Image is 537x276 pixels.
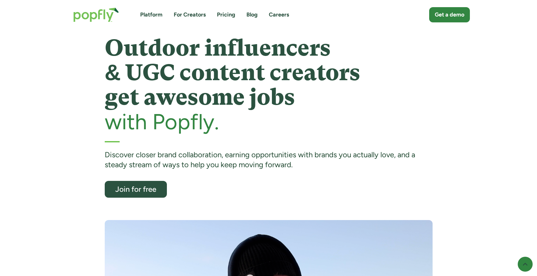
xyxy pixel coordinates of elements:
h2: with Popfly. [105,110,433,134]
a: Blog [246,11,258,19]
a: Platform [140,11,163,19]
div: Join for free [110,185,161,193]
div: Discover closer brand collaboration, earning opportunities with brands you actually love, and a s... [105,150,433,170]
a: For Creators [174,11,206,19]
a: Pricing [217,11,235,19]
h1: Outdoor influencers & UGC content creators get awesome jobs [105,36,433,110]
a: Join for free [105,181,167,198]
a: Get a demo [429,7,470,22]
div: Get a demo [435,11,464,19]
a: home [67,1,125,28]
a: Careers [269,11,289,19]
